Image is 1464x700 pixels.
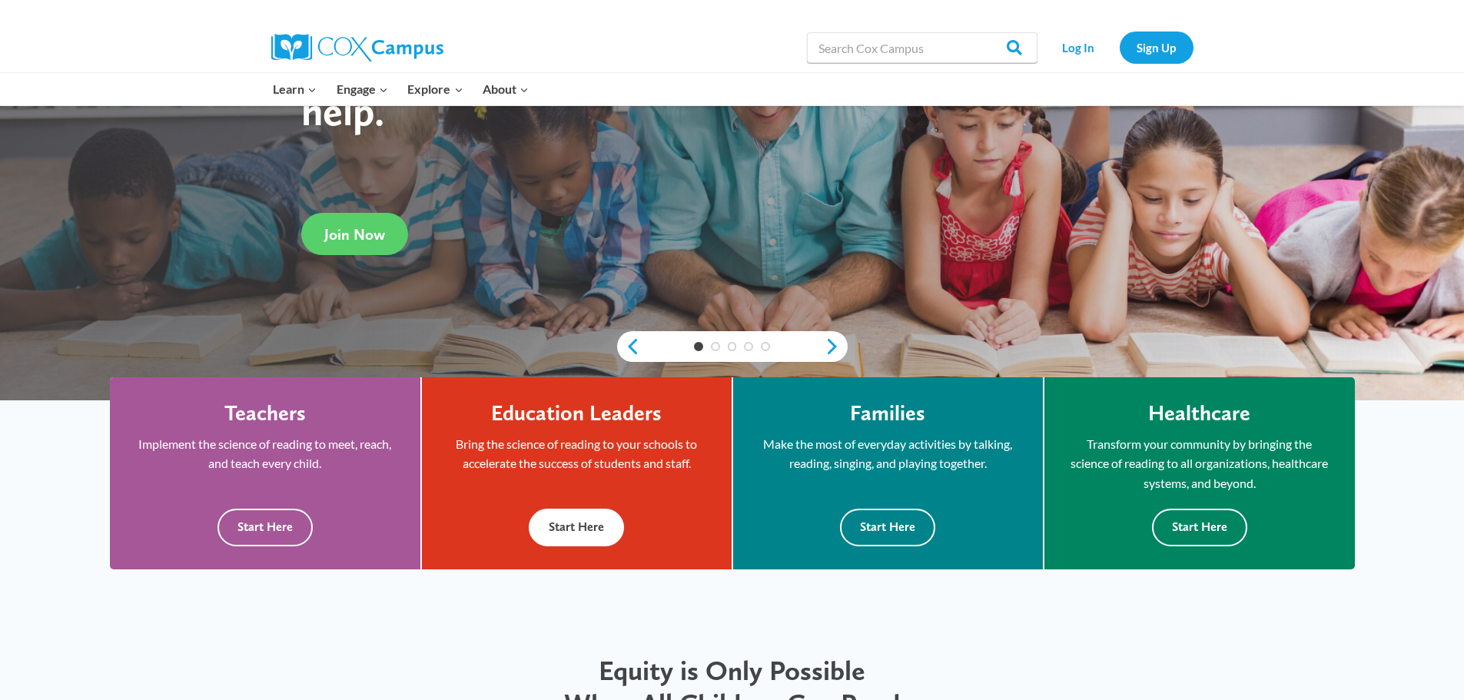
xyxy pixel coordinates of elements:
[217,509,313,546] button: Start Here
[1067,434,1332,493] p: Transform your community by bringing the science of reading to all organizations, healthcare syst...
[733,377,1043,569] a: Families Make the most of everyday activities by talking, reading, singing, and playing together....
[301,213,408,255] a: Join Now
[1148,400,1250,426] h4: Healthcare
[529,509,624,546] button: Start Here
[1045,32,1112,63] a: Log In
[324,225,385,244] span: Join Now
[728,342,737,351] a: 3
[850,400,925,426] h4: Families
[711,342,720,351] a: 2
[224,400,306,426] h4: Teachers
[617,331,848,362] div: content slider buttons
[756,434,1020,473] p: Make the most of everyday activities by talking, reading, singing, and playing together.
[744,342,753,351] a: 4
[1152,509,1247,546] button: Start Here
[807,32,1037,63] input: Search Cox Campus
[473,73,539,105] button: Child menu of About
[761,342,770,351] a: 5
[264,73,327,105] button: Child menu of Learn
[422,377,732,569] a: Education Leaders Bring the science of reading to your schools to accelerate the success of stude...
[133,434,397,473] p: Implement the science of reading to meet, reach, and teach every child.
[110,377,420,569] a: Teachers Implement the science of reading to meet, reach, and teach every child. Start Here
[840,509,935,546] button: Start Here
[445,434,709,473] p: Bring the science of reading to your schools to accelerate the success of students and staff.
[398,73,473,105] button: Child menu of Explore
[271,34,443,61] img: Cox Campus
[617,337,640,356] a: previous
[1045,32,1193,63] nav: Secondary Navigation
[491,400,662,426] h4: Education Leaders
[694,342,703,351] a: 1
[825,337,848,356] a: next
[327,73,398,105] button: Child menu of Engage
[1120,32,1193,63] a: Sign Up
[1044,377,1355,569] a: Healthcare Transform your community by bringing the science of reading to all organizations, heal...
[264,73,539,105] nav: Primary Navigation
